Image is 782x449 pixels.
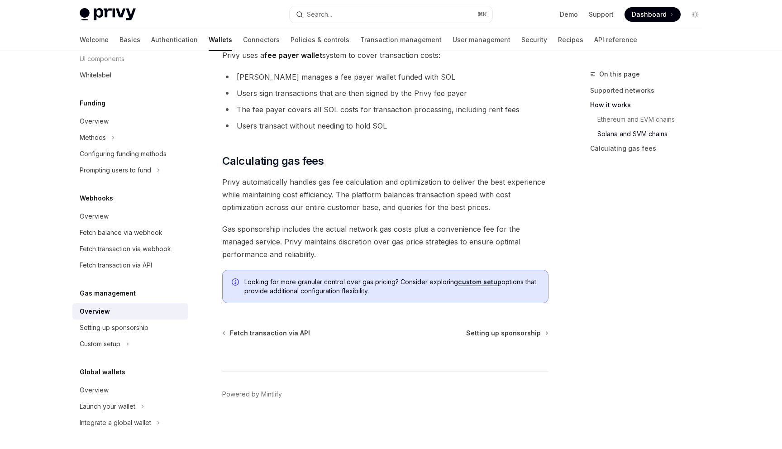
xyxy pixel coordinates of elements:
[222,71,548,83] li: [PERSON_NAME] manages a fee payer wallet funded with SOL
[590,141,710,156] a: Calculating gas fees
[477,11,487,18] span: ⌘ K
[80,116,109,127] div: Overview
[521,29,547,51] a: Security
[230,329,310,338] span: Fetch transaction via API
[222,103,548,116] li: The fee payer covers all SOL costs for transaction processing, including rent fees
[632,10,667,19] span: Dashboard
[80,227,162,238] div: Fetch balance via webhook
[625,7,681,22] a: Dashboard
[119,29,140,51] a: Basics
[590,127,710,141] a: Solana and SVM chains
[80,29,109,51] a: Welcome
[222,223,548,261] span: Gas sponsorship includes the actual network gas costs plus a convenience fee for the managed serv...
[453,29,510,51] a: User management
[222,390,282,399] a: Powered by Mintlify
[72,257,188,273] a: Fetch transaction via API
[558,29,583,51] a: Recipes
[360,29,442,51] a: Transaction management
[80,98,105,109] h5: Funding
[72,303,188,320] a: Overview
[590,98,710,112] a: How it works
[72,224,188,241] a: Fetch balance via webhook
[80,260,152,271] div: Fetch transaction via API
[222,87,548,100] li: Users sign transactions that are then signed by the Privy fee payer
[80,211,109,222] div: Overview
[560,10,578,19] a: Demo
[72,162,165,178] button: Prompting users to fund
[222,119,548,132] li: Users transact without needing to hold SOL
[80,306,110,317] div: Overview
[222,176,548,214] span: Privy automatically handles gas fee calculation and optimization to deliver the best experience w...
[72,208,188,224] a: Overview
[307,9,332,20] div: Search...
[466,329,548,338] a: Setting up sponsorship
[590,112,710,127] a: Ethereum and EVM chains
[72,415,165,431] button: Integrate a global wallet
[80,322,148,333] div: Setting up sponsorship
[594,29,637,51] a: API reference
[244,277,539,296] span: Looking for more granular control over gas pricing? Consider exploring options that provide addit...
[291,29,349,51] a: Policies & controls
[80,70,111,81] div: Whitelabel
[80,193,113,204] h5: Webhooks
[80,8,136,21] img: light logo
[599,69,640,80] span: On this page
[72,336,134,352] button: Custom setup
[80,148,167,159] div: Configuring funding methods
[209,29,232,51] a: Wallets
[222,49,548,62] span: Privy uses a system to cover transaction costs:
[458,278,501,286] a: custom setup
[72,320,188,336] a: Setting up sponsorship
[72,67,188,83] a: Whitelabel
[232,278,241,287] svg: Info
[72,146,188,162] a: Configuring funding methods
[222,154,324,168] span: Calculating gas fees
[80,367,125,377] h5: Global wallets
[264,51,322,60] strong: fee payer wallet
[72,382,188,398] a: Overview
[243,29,280,51] a: Connectors
[72,241,188,257] a: Fetch transaction via webhook
[80,417,151,428] div: Integrate a global wallet
[72,129,119,146] button: Methods
[80,165,151,176] div: Prompting users to fund
[80,288,136,299] h5: Gas management
[72,398,149,415] button: Launch your wallet
[72,113,188,129] a: Overview
[590,83,710,98] a: Supported networks
[80,385,109,396] div: Overview
[466,329,541,338] span: Setting up sponsorship
[688,7,702,22] button: Toggle dark mode
[290,6,492,23] button: Search...⌘K
[151,29,198,51] a: Authentication
[80,401,135,412] div: Launch your wallet
[80,339,120,349] div: Custom setup
[80,132,106,143] div: Methods
[589,10,614,19] a: Support
[223,329,310,338] a: Fetch transaction via API
[80,244,171,254] div: Fetch transaction via webhook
